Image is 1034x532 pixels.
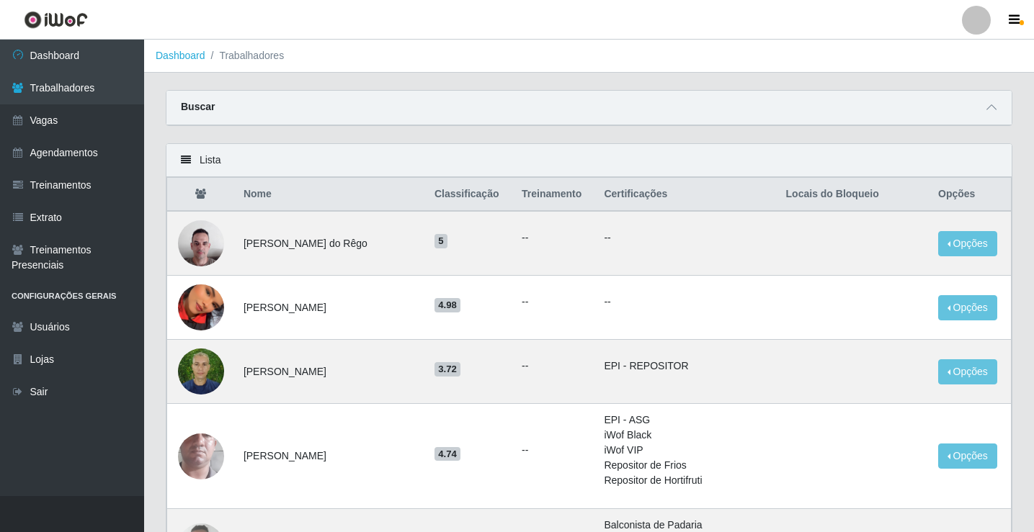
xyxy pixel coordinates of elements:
td: [PERSON_NAME] [235,276,426,340]
li: EPI - REPOSITOR [604,359,768,374]
img: 1750436592881.jpeg [178,212,224,274]
button: Opções [938,359,997,384]
nav: breadcrumb [144,40,1034,73]
ul: -- [522,443,587,458]
td: [PERSON_NAME] do Rêgo [235,211,426,276]
li: iWof VIP [604,443,768,458]
th: Certificações [595,178,777,212]
img: CoreUI Logo [24,11,88,29]
th: Treinamento [513,178,595,212]
span: 4.74 [434,447,460,461]
img: 1722550141127.jpeg [178,406,224,506]
li: Trabalhadores [205,48,285,63]
div: Lista [166,144,1012,177]
li: EPI - ASG [604,412,768,428]
strong: Buscar [181,101,215,112]
td: [PERSON_NAME] [235,404,426,509]
span: 3.72 [434,362,460,377]
img: 1747058811444.jpeg [178,265,224,350]
a: Dashboard [156,50,205,61]
th: Nome [235,178,426,212]
button: Opções [938,443,997,469]
th: Classificação [426,178,513,212]
p: -- [604,230,768,245]
ul: -- [522,230,587,245]
button: Opções [938,231,997,256]
th: Locais do Bloqueio [777,178,930,212]
ul: -- [522,294,587,310]
td: [PERSON_NAME] [235,340,426,404]
span: 4.98 [434,298,460,312]
img: 1743611794342.jpeg [178,341,224,402]
li: iWof Black [604,428,768,443]
button: Opções [938,295,997,320]
li: Repositor de Hortifruti [604,473,768,488]
p: -- [604,294,768,310]
ul: -- [522,359,587,374]
th: Opções [930,178,1011,212]
span: 5 [434,234,447,248]
li: Repositor de Frios [604,458,768,473]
